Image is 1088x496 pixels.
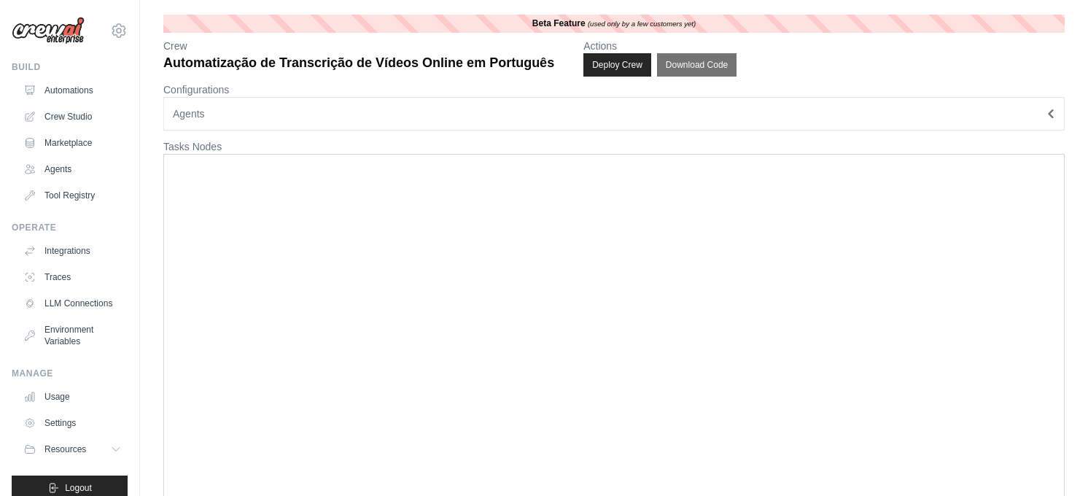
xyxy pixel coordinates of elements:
[18,438,128,461] button: Resources
[44,443,86,455] span: Resources
[18,292,128,315] a: LLM Connections
[18,239,128,263] a: Integrations
[163,39,554,53] p: Crew
[18,385,128,408] a: Usage
[12,17,85,44] img: Logo
[583,53,651,77] button: Deploy Crew
[588,20,696,28] i: (used only by a few customers yet)
[163,97,1065,131] button: Agents
[173,106,205,121] span: Agents
[163,82,1065,97] p: Configurations
[12,61,128,73] div: Build
[163,53,554,73] p: Automatização de Transcrição de Vídeos Online em Português
[18,131,128,155] a: Marketplace
[163,139,1065,154] p: Tasks Nodes
[18,184,128,207] a: Tool Registry
[18,411,128,435] a: Settings
[18,105,128,128] a: Crew Studio
[12,222,128,233] div: Operate
[65,482,92,494] span: Logout
[18,158,128,181] a: Agents
[12,368,128,379] div: Manage
[18,318,128,353] a: Environment Variables
[583,39,737,53] p: Actions
[18,79,128,102] a: Automations
[18,266,128,289] a: Traces
[657,53,737,77] button: Download Code
[532,18,586,28] b: Beta Feature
